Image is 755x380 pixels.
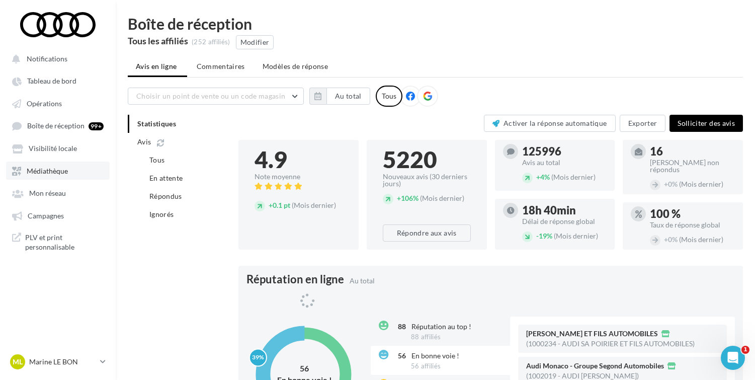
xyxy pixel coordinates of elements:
div: 4.9 [255,148,343,171]
span: ML [13,357,23,367]
div: 18h 40min [522,205,607,216]
button: Activer la réponse automatique [484,115,616,132]
span: + [536,173,540,181]
span: Avis [137,137,151,147]
span: [PERSON_NAME] ET FILS AUTOMOBILES [526,330,658,337]
span: 19% [536,232,552,240]
button: Au total [309,88,370,105]
div: 88 [394,322,406,332]
span: Ignorés [149,210,174,218]
div: (1002019 - AUDI [PERSON_NAME]) [526,372,639,379]
a: Boîte de réception 99+ [6,116,110,135]
span: 0% [664,235,678,244]
button: Notifications [6,49,106,67]
div: Délai de réponse global [522,218,607,225]
button: Modifier [236,35,274,49]
span: (Mois dernier) [679,235,723,244]
span: + [664,235,668,244]
iframe: Intercom live chat [721,346,745,370]
span: - [536,232,539,240]
span: 0% [664,180,678,188]
a: Opérations [6,94,110,112]
div: 99+ [89,122,104,130]
span: Boîte de réception [27,122,85,130]
a: Mon réseau [6,184,110,202]
span: Opérations [27,99,62,108]
span: 0.1 pt [269,201,290,209]
p: Marine LE BON [29,357,96,367]
div: 56 [274,363,334,374]
div: Avis au total [522,159,607,166]
span: + [664,180,668,188]
div: (1000234 - AUDI SA POIRIER ET FILS AUTOMOBILES) [526,340,695,347]
div: 125996 [522,146,607,157]
span: 88 affiliés [411,333,441,341]
span: (Mois dernier) [292,201,336,209]
div: 56 [394,351,406,361]
div: Note moyenne [255,173,343,180]
span: Répondus [149,192,182,200]
span: En bonne voie ! [411,351,459,360]
span: (Mois dernier) [551,173,596,181]
span: Réputation au top ! [411,322,471,331]
div: Taux de réponse global [650,221,735,229]
button: Au total [326,88,370,105]
button: Répondre aux avis [383,224,471,242]
span: Choisir un point de vente ou un code magasin [136,92,285,100]
span: PLV et print personnalisable [25,233,104,252]
span: Notifications [27,54,67,63]
span: (Mois dernier) [554,232,598,240]
a: Campagnes [6,206,110,224]
a: ML Marine LE BON [8,352,108,371]
div: 16 [650,146,735,157]
div: 100 % [650,208,735,219]
div: (252 affiliés) [192,38,230,47]
span: 106% [397,194,418,202]
button: Exporter [620,115,666,132]
div: Tous [376,86,402,107]
span: Réputation en ligne [246,274,344,285]
div: Boîte de réception [128,16,743,31]
div: Nouveaux avis (30 derniers jours) [383,173,471,187]
div: Tous les affiliés [128,36,188,45]
span: + [397,194,401,202]
span: (Mois dernier) [679,180,723,188]
span: (Mois dernier) [420,194,464,202]
span: + [269,201,273,209]
span: Tous [149,156,164,164]
a: PLV et print personnalisable [6,229,110,256]
button: Choisir un point de vente ou un code magasin [128,88,304,105]
span: Commentaires [197,62,245,70]
span: Mon réseau [29,189,66,198]
span: Modèles de réponse [263,62,328,70]
button: Solliciter des avis [669,115,743,132]
span: 56 affiliés [411,362,441,370]
div: 5220 [383,148,471,171]
span: 4% [536,173,550,181]
a: Visibilité locale [6,139,110,157]
span: Visibilité locale [29,144,77,153]
span: Campagnes [28,211,64,220]
span: Au total [350,276,375,285]
span: En attente [149,174,183,182]
a: Médiathèque [6,162,110,180]
span: Tableau de bord [27,77,76,86]
text: 39% [252,353,264,361]
div: [PERSON_NAME] non répondus [650,159,735,173]
a: Tableau de bord [6,71,110,90]
span: 1 [741,346,749,354]
span: Audi Monaco - Groupe Segond Automobiles [526,362,664,369]
span: Médiathèque [27,167,68,175]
